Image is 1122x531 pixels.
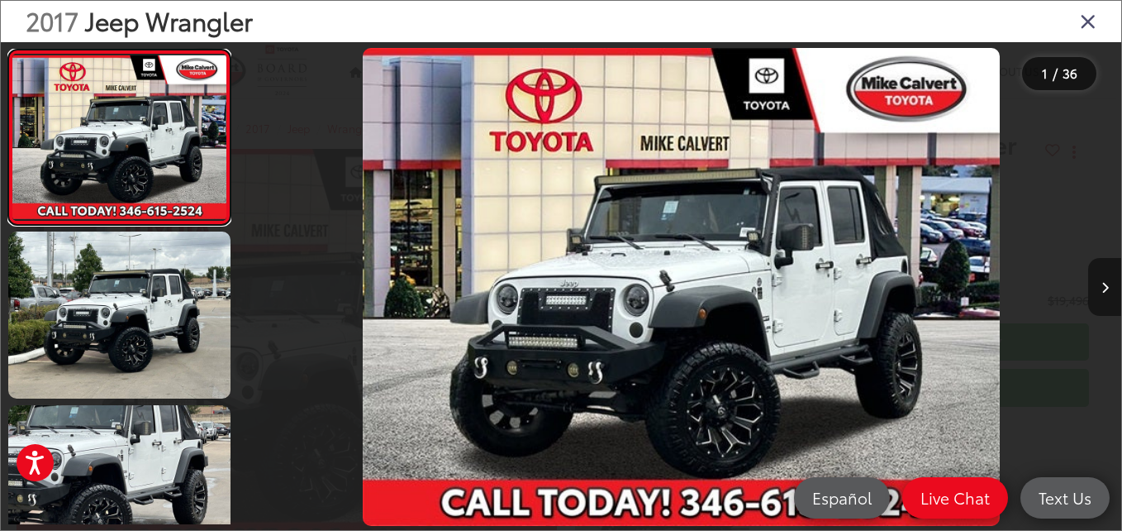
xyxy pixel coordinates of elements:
[902,477,1008,519] a: Live Chat
[241,48,1121,526] div: 2017 Jeep Wrangler Unlimited Sport 0
[794,477,890,519] a: Español
[1051,68,1059,79] span: /
[1020,477,1110,519] a: Text Us
[10,55,228,219] img: 2017 Jeep Wrangler Unlimited Sport
[912,487,998,508] span: Live Chat
[6,230,233,400] img: 2017 Jeep Wrangler Unlimited Sport
[26,2,78,38] span: 2017
[363,48,999,526] img: 2017 Jeep Wrangler Unlimited Sport
[1063,64,1077,82] span: 36
[804,487,880,508] span: Español
[1042,64,1048,82] span: 1
[1030,487,1100,508] span: Text Us
[85,2,253,38] span: Jeep Wrangler
[1088,258,1121,316] button: Next image
[1080,10,1096,31] i: Close gallery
